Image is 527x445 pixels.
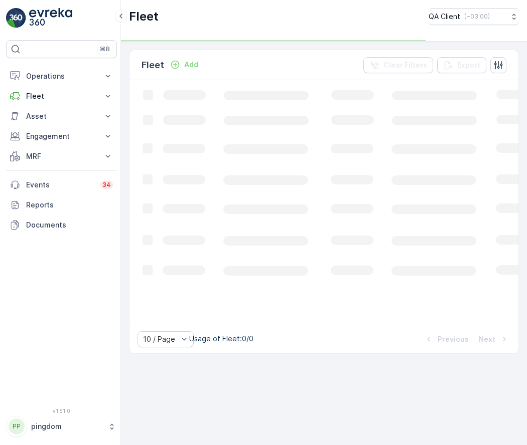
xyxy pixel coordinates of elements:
[6,66,117,86] button: Operations
[26,131,97,141] p: Engagement
[129,9,159,25] p: Fleet
[437,57,486,73] button: Export
[100,45,110,53] p: ⌘B
[457,60,480,70] p: Export
[29,8,72,28] img: logo_light-DOdMpM7g.png
[478,333,510,345] button: Next
[26,111,97,121] p: Asset
[479,334,495,344] p: Next
[26,71,97,81] p: Operations
[363,57,433,73] button: Clear Filters
[189,334,253,344] p: Usage of Fleet : 0/0
[31,421,103,431] p: pingdom
[6,195,117,215] a: Reports
[26,151,97,161] p: MRF
[383,60,427,70] p: Clear Filters
[6,8,26,28] img: logo
[26,180,94,190] p: Events
[9,418,25,434] div: PP
[464,13,490,21] p: ( +03:00 )
[6,175,117,195] a: Events34
[429,8,519,25] button: QA Client(+03:00)
[166,59,202,71] button: Add
[438,334,469,344] p: Previous
[6,106,117,126] button: Asset
[6,86,117,106] button: Fleet
[26,91,97,101] p: Fleet
[26,220,113,230] p: Documents
[102,181,111,189] p: 34
[6,215,117,235] a: Documents
[142,58,164,72] p: Fleet
[6,126,117,146] button: Engagement
[6,408,117,414] span: v 1.51.0
[6,416,117,437] button: PPpingdom
[184,60,198,70] p: Add
[429,12,460,22] p: QA Client
[6,146,117,166] button: MRF
[26,200,113,210] p: Reports
[423,333,470,345] button: Previous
